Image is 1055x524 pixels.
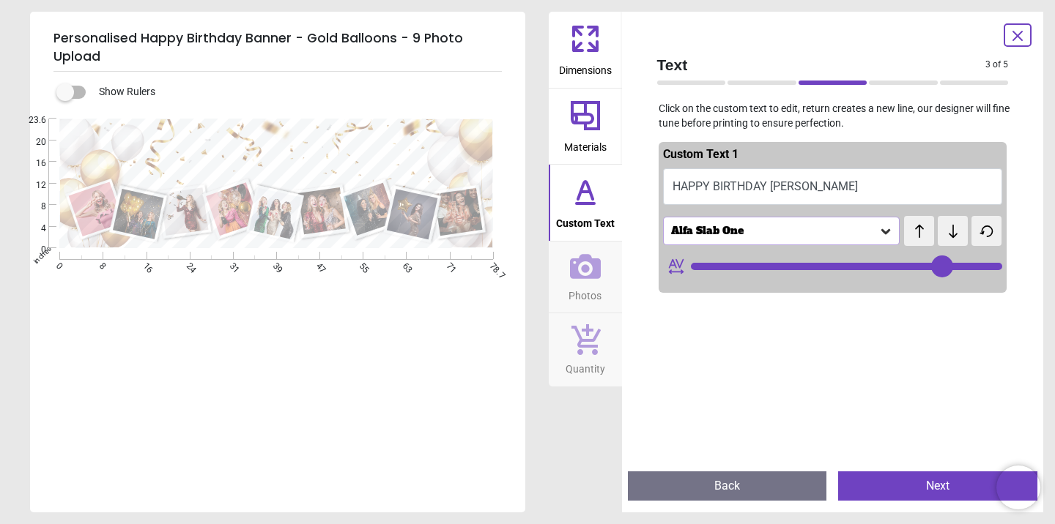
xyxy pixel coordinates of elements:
[549,165,622,241] button: Custom Text
[18,244,46,256] span: 0
[838,471,1037,501] button: Next
[657,54,986,75] span: Text
[566,355,605,377] span: Quantity
[556,209,615,231] span: Custom Text
[18,222,46,235] span: 4
[18,179,46,192] span: 12
[18,136,46,149] span: 20
[663,168,1003,205] button: HAPPY BIRTHDAY [PERSON_NAME]
[904,214,927,232] span: test
[645,102,1021,130] p: Click on the custom text to edit, return creates a new line, our designer will fine tune before p...
[549,313,622,386] button: Quantity
[559,56,612,78] span: Dimensions
[628,471,827,501] button: Back
[18,114,46,127] span: 23.6
[927,217,939,231] span: test
[549,242,622,313] button: Photos
[65,83,525,101] div: Show Rulers
[996,465,1040,509] iframe: Brevo live chat
[53,23,502,72] h5: Personalised Happy Birthday Banner - Gold Balloons - 9 Photo Upload
[569,282,601,304] span: Photos
[18,157,46,170] span: 16
[670,225,879,237] div: Alfa Slab One
[549,12,622,88] button: Dimensions
[549,89,622,165] button: Materials
[564,133,607,155] span: Materials
[663,147,738,161] span: Custom Text 1
[18,201,46,213] span: 8
[985,59,1008,71] span: 3 of 5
